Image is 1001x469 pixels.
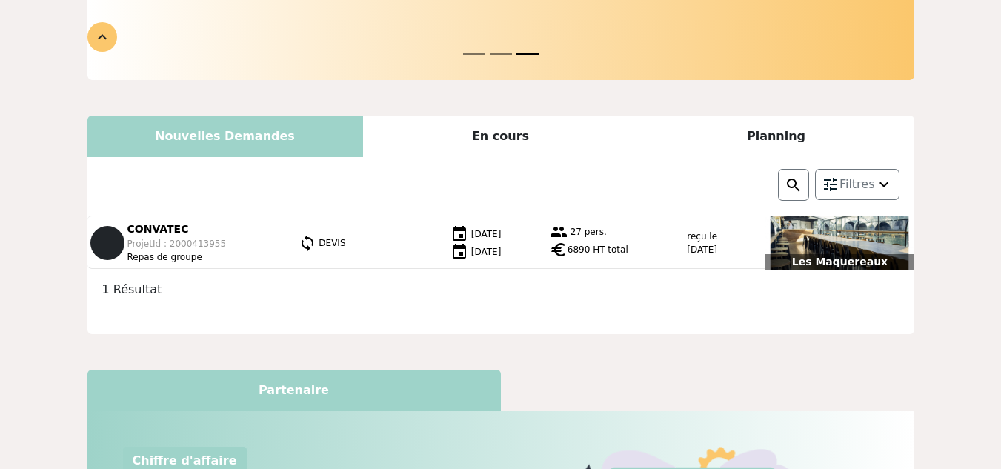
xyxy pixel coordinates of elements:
span: 27 pers. [571,227,607,237]
div: 1 Résultat [93,281,908,299]
button: News 2 [516,45,539,62]
img: date.png [450,225,468,243]
span: euro [550,241,568,259]
div: Nouvelles Demandes [87,116,363,157]
button: News 1 [490,45,512,62]
p: Repas de groupe [127,250,227,264]
div: Partenaire [87,370,501,411]
p: Les Maquereaux [765,254,914,270]
p: reçu le [DATE] [687,230,717,256]
img: statut.png [299,234,316,252]
img: search.png [785,176,802,194]
span: Filtres [839,176,875,193]
p: CONVATEC [127,222,227,237]
span: 6890 HT total [568,243,628,256]
img: setting.png [822,176,839,193]
img: group.png [550,223,568,241]
span: DEVIS [319,237,345,247]
img: date.png [450,243,468,261]
span: [DATE] [471,246,502,256]
p: ProjetId : 2000413955 [127,237,227,250]
a: CONVATEC ProjetId : 2000413955 Repas de groupe DEVIS [DATE] [DATE] 27 pers. euro 6890 HT total re... [87,216,914,270]
div: En cours [363,116,639,157]
img: arrow_down.png [875,176,893,193]
div: expand_less [87,22,117,52]
div: Planning [639,116,914,157]
button: News 0 [463,45,485,62]
span: [DATE] [471,228,502,239]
